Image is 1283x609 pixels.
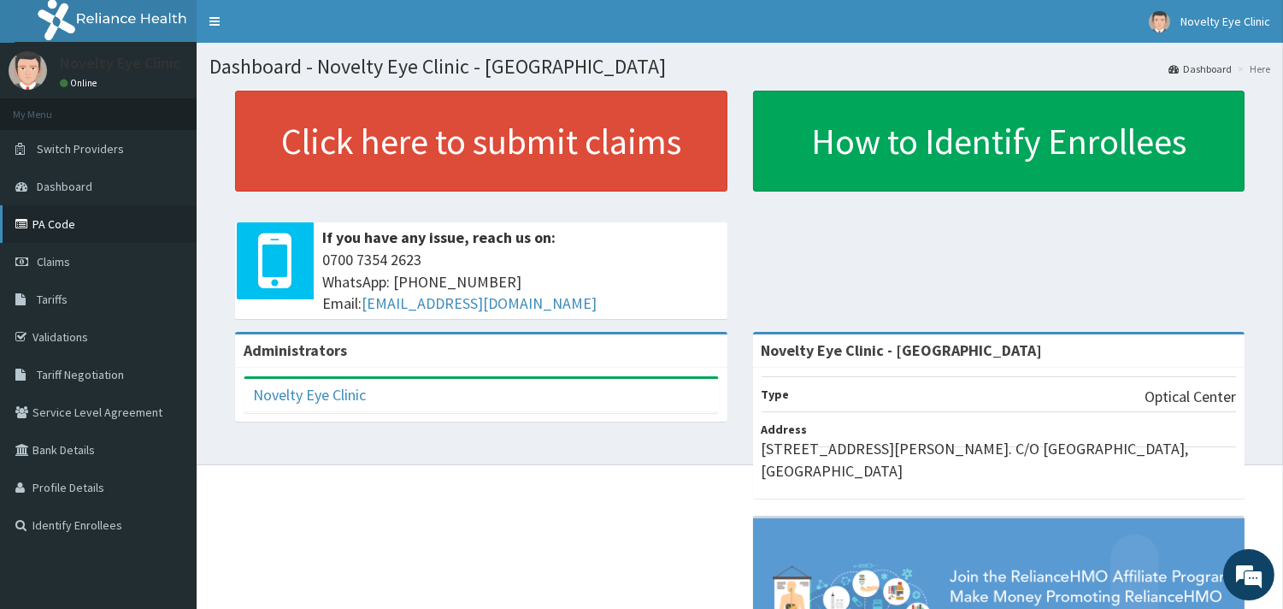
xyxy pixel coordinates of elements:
[37,141,124,157] span: Switch Providers
[235,91,727,192] a: Click here to submit claims
[37,367,124,382] span: Tariff Negotiation
[362,293,597,313] a: [EMAIL_ADDRESS][DOMAIN_NAME]
[37,292,68,307] span: Tariffs
[762,422,808,437] b: Address
[322,228,556,247] b: If you have any issue, reach us on:
[37,254,70,269] span: Claims
[753,91,1245,192] a: How to Identify Enrollees
[60,56,180,71] p: Novelty Eye Clinic
[244,340,347,360] b: Administrators
[1233,62,1270,76] li: Here
[762,438,1237,482] p: [STREET_ADDRESS][PERSON_NAME]. C/O [GEOGRAPHIC_DATA], [GEOGRAPHIC_DATA]
[1149,11,1170,33] img: User Image
[762,340,1043,360] strong: Novelty Eye Clinic - [GEOGRAPHIC_DATA]
[209,56,1270,78] h1: Dashboard - Novelty Eye Clinic - [GEOGRAPHIC_DATA]
[9,51,47,90] img: User Image
[1180,14,1270,29] span: Novelty Eye Clinic
[60,77,101,89] a: Online
[37,179,92,194] span: Dashboard
[253,385,366,405] a: Novelty Eye Clinic
[762,387,790,402] b: Type
[1168,62,1232,76] a: Dashboard
[1145,386,1236,408] p: Optical Center
[322,249,719,315] span: 0700 7354 2623 WhatsApp: [PHONE_NUMBER] Email:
